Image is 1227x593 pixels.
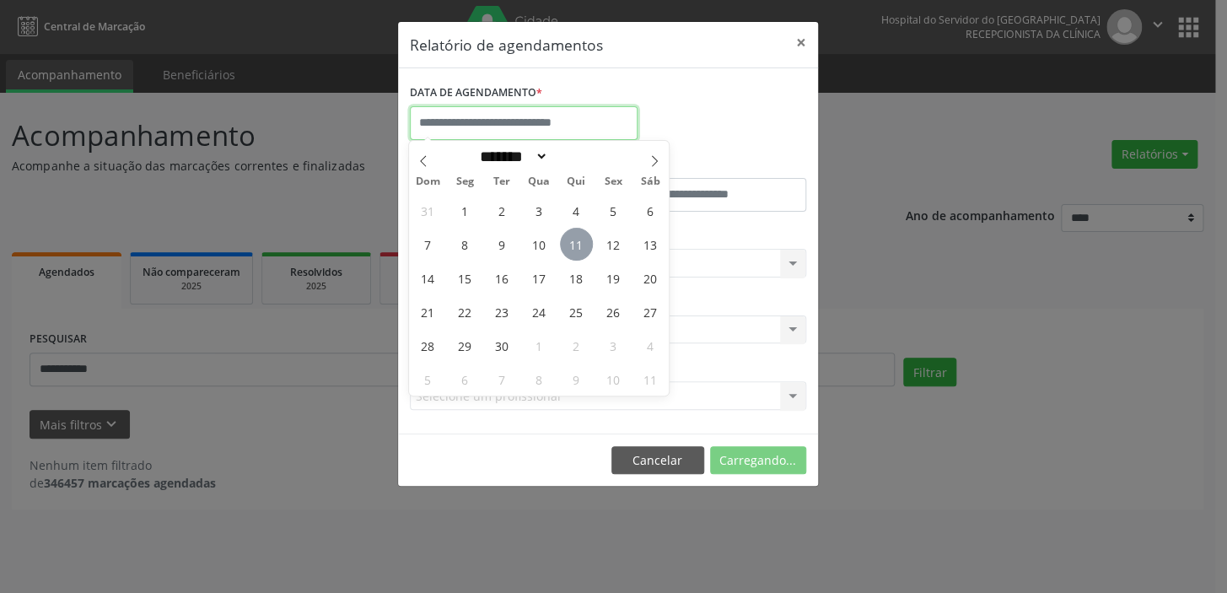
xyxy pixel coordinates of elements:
span: Qua [520,176,557,187]
span: Setembro 6, 2025 [633,194,666,227]
span: Setembro 16, 2025 [486,261,519,294]
span: Outubro 3, 2025 [596,329,629,362]
span: Setembro 30, 2025 [486,329,519,362]
span: Setembro 13, 2025 [633,228,666,261]
span: Outubro 11, 2025 [633,363,666,396]
span: Setembro 22, 2025 [449,295,482,328]
span: Sáb [632,176,669,187]
h5: Relatório de agendamentos [410,34,603,56]
span: Setembro 3, 2025 [523,194,556,227]
span: Setembro 20, 2025 [633,261,666,294]
span: Setembro 29, 2025 [449,329,482,362]
span: Outubro 8, 2025 [523,363,556,396]
button: Carregando... [710,446,806,475]
span: Setembro 24, 2025 [523,295,556,328]
span: Setembro 23, 2025 [486,295,519,328]
span: Outubro 2, 2025 [560,329,593,362]
label: DATA DE AGENDAMENTO [410,80,542,106]
span: Setembro 18, 2025 [560,261,593,294]
input: Year [548,148,604,165]
span: Outubro 5, 2025 [412,363,444,396]
span: Setembro 12, 2025 [596,228,629,261]
span: Setembro 10, 2025 [523,228,556,261]
span: Setembro 11, 2025 [560,228,593,261]
span: Setembro 21, 2025 [412,295,444,328]
span: Outubro 10, 2025 [596,363,629,396]
span: Ter [483,176,520,187]
select: Month [474,148,548,165]
span: Agosto 31, 2025 [412,194,444,227]
span: Seg [446,176,483,187]
span: Setembro 27, 2025 [633,295,666,328]
button: Cancelar [611,446,704,475]
span: Setembro 1, 2025 [449,194,482,227]
span: Sex [595,176,632,187]
span: Outubro 1, 2025 [523,329,556,362]
label: ATÉ [612,152,806,178]
span: Setembro 26, 2025 [596,295,629,328]
button: Close [784,22,818,63]
span: Outubro 9, 2025 [560,363,593,396]
span: Setembro 9, 2025 [486,228,519,261]
span: Setembro 28, 2025 [412,329,444,362]
span: Outubro 7, 2025 [486,363,519,396]
span: Setembro 4, 2025 [560,194,593,227]
span: Setembro 15, 2025 [449,261,482,294]
span: Qui [557,176,595,187]
span: Setembro 25, 2025 [560,295,593,328]
span: Setembro 17, 2025 [523,261,556,294]
span: Setembro 19, 2025 [596,261,629,294]
span: Outubro 6, 2025 [449,363,482,396]
span: Setembro 14, 2025 [412,261,444,294]
span: Setembro 8, 2025 [449,228,482,261]
span: Setembro 2, 2025 [486,194,519,227]
span: Setembro 5, 2025 [596,194,629,227]
span: Dom [409,176,446,187]
span: Outubro 4, 2025 [633,329,666,362]
span: Setembro 7, 2025 [412,228,444,261]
